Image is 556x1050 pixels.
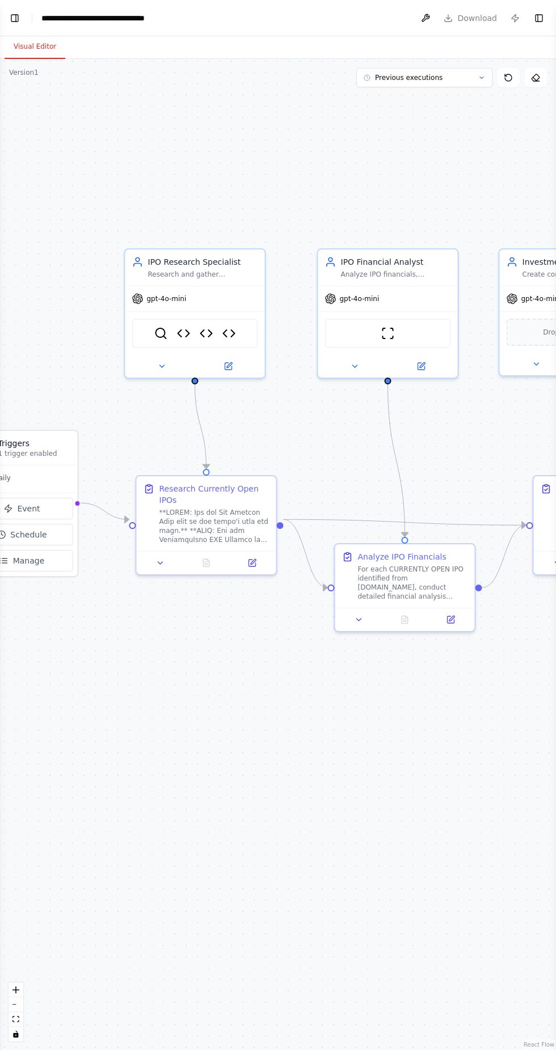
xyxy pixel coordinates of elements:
[531,10,547,26] button: Show right sidebar
[358,565,468,601] div: For each CURRENTLY OPEN IPO identified from [DOMAIN_NAME], conduct detailed financial analysis in...
[317,248,459,379] div: IPO Financial AnalystAnalyze IPO financials, valuation metrics, business models, and market posit...
[124,248,266,379] div: IPO Research SpecialistResearch and gather comprehensive real-time information about ONLY current...
[431,613,470,626] button: Open in side panel
[177,327,191,340] img: Get Current Date
[9,983,23,1041] div: React Flow controls
[189,384,212,469] g: Edge from c0f54c7c-baf7-4827-a13e-87c14d923dc8 to 120f5a98-9b11-4fce-b214-677ba05a6714
[136,475,277,575] div: Research Currently Open IPOs**LOREM: Ips dol Sit Ametcon Adip elit se doe tempo'i utla etd magn.*...
[159,483,269,506] div: Research Currently Open IPOs
[341,270,451,279] div: Analyze IPO financials, valuation metrics, business models, and market positioning to assess inve...
[381,327,395,340] img: ScrapeWebsiteTool
[389,359,453,373] button: Open in side panel
[7,10,23,26] button: Show left sidebar
[10,529,47,540] span: Schedule
[182,556,230,570] button: No output available
[284,514,328,593] g: Edge from 120f5a98-9b11-4fce-b214-677ba05a6714 to a26545fd-a346-4521-bb47-3bdd7cbf19a0
[222,327,236,340] img: InvestorGain IPO Scraper
[375,73,443,82] span: Previous executions
[334,543,476,632] div: Analyze IPO FinancialsFor each CURRENTLY OPEN IPO identified from [DOMAIN_NAME], conduct detailed...
[284,514,526,531] g: Edge from 120f5a98-9b11-4fce-b214-677ba05a6714 to cc566177-c011-41ce-9276-a48e32e86945
[148,270,258,279] div: Research and gather comprehensive real-time information about ONLY currently open Indian IPOs usi...
[9,1027,23,1041] button: toggle interactivity
[148,256,258,268] div: IPO Research Specialist
[147,294,187,303] span: gpt-4o-mini
[9,68,39,77] div: Version 1
[17,503,40,514] span: Event
[196,359,260,373] button: Open in side panel
[358,551,447,562] div: Analyze IPO Financials
[382,384,411,537] g: Edge from eb03110a-c495-4467-aa1d-cbf77756f8fe to a26545fd-a346-4521-bb47-3bdd7cbf19a0
[482,519,526,593] g: Edge from a26545fd-a346-4521-bb47-3bdd7cbf19a0 to cc566177-c011-41ce-9276-a48e32e86945
[9,983,23,997] button: zoom in
[9,997,23,1012] button: zoom out
[41,12,145,24] nav: breadcrumb
[341,256,451,268] div: IPO Financial Analyst
[340,294,380,303] span: gpt-4o-mini
[9,1012,23,1027] button: fit view
[356,68,492,87] button: Previous executions
[13,555,45,566] span: Manage
[200,327,213,340] img: Indian IPO Data Extractor
[381,613,429,626] button: No output available
[524,1041,554,1048] a: React Flow attribution
[233,556,272,570] button: Open in side panel
[81,497,129,525] g: Edge from triggers to 120f5a98-9b11-4fce-b214-677ba05a6714
[5,35,65,59] button: Visual Editor
[154,327,168,340] img: SerperDevTool
[159,508,269,544] div: **LOREM: Ips dol Sit Ametcon Adip elit se doe tempo'i utla etd magn.** **ALIQ: Eni adm VeniamquIs...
